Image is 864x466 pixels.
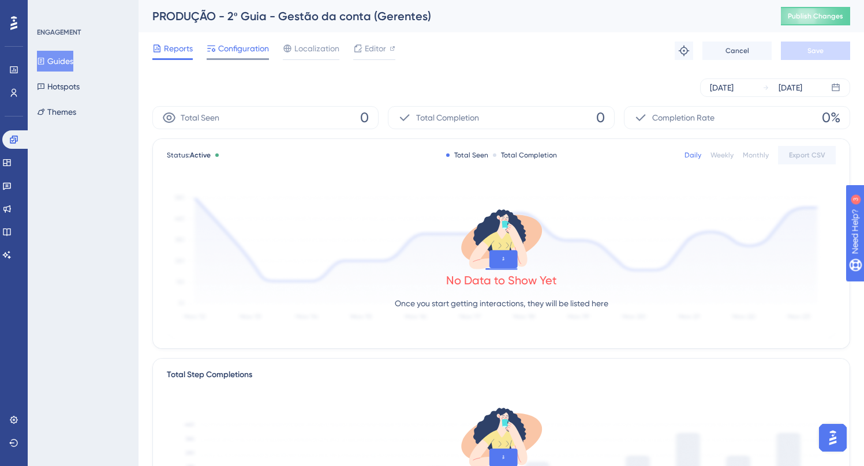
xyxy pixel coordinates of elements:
div: No Data to Show Yet [446,272,557,288]
span: Total Completion [416,111,479,125]
span: 0% [822,108,840,127]
span: Active [190,151,211,159]
button: Export CSV [778,146,836,164]
button: Guides [37,51,73,72]
p: Once you start getting interactions, they will be listed here [395,296,608,310]
button: Cancel [702,42,772,60]
span: Cancel [725,46,749,55]
span: Export CSV [789,151,825,160]
div: Weekly [710,151,734,160]
div: Daily [685,151,701,160]
span: Total Seen [181,111,219,125]
div: [DATE] [779,81,802,95]
div: ENGAGEMENT [37,28,81,37]
button: Save [781,42,850,60]
div: Total Step Completions [167,368,252,382]
span: Publish Changes [788,12,843,21]
button: Publish Changes [781,7,850,25]
span: Status: [167,151,211,160]
span: 0 [596,108,605,127]
div: Total Seen [446,151,488,160]
span: Localization [294,42,339,55]
div: PRODUÇÃO - 2º Guia - Gestão da conta (Gerentes) [152,8,752,24]
span: Save [807,46,824,55]
iframe: UserGuiding AI Assistant Launcher [816,420,850,455]
span: Need Help? [27,3,72,17]
span: 0 [360,108,369,127]
div: Total Completion [493,151,557,160]
button: Themes [37,102,76,122]
span: Reports [164,42,193,55]
span: Configuration [218,42,269,55]
div: Monthly [743,151,769,160]
button: Hotspots [37,76,80,97]
span: Editor [365,42,386,55]
div: [DATE] [710,81,734,95]
span: Completion Rate [652,111,715,125]
div: 3 [80,6,84,15]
